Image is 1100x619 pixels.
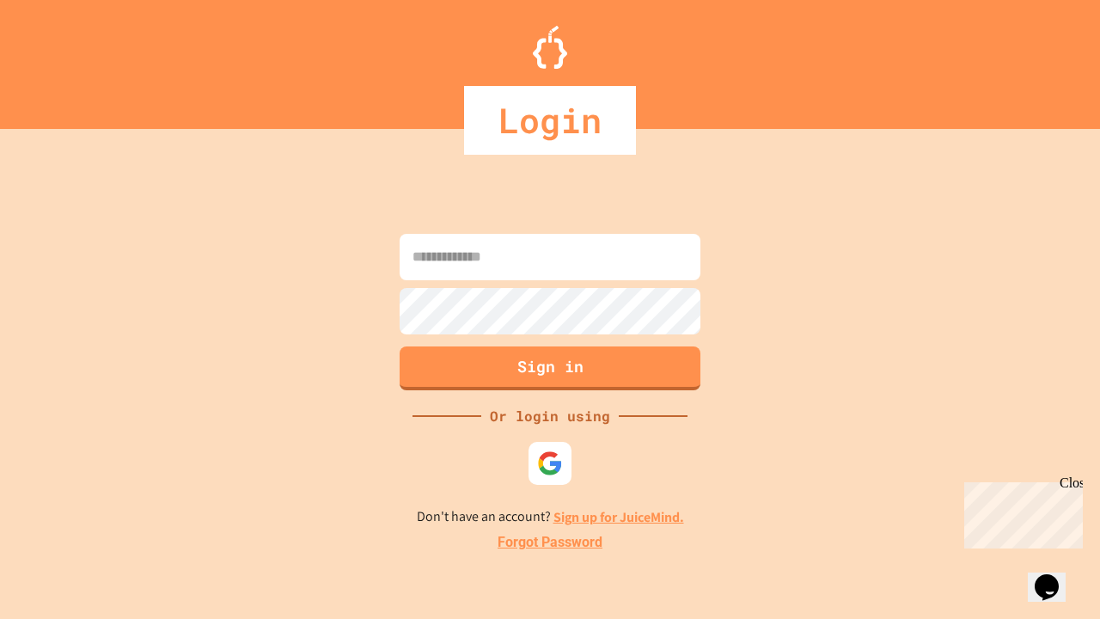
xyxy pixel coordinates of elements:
iframe: chat widget [1028,550,1083,602]
img: google-icon.svg [537,450,563,476]
div: Or login using [481,406,619,426]
img: Logo.svg [533,26,567,69]
a: Forgot Password [498,532,602,553]
p: Don't have an account? [417,506,684,528]
a: Sign up for JuiceMind. [553,508,684,526]
button: Sign in [400,346,700,390]
div: Login [464,86,636,155]
iframe: chat widget [957,475,1083,549]
div: Chat with us now!Close [7,7,119,109]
